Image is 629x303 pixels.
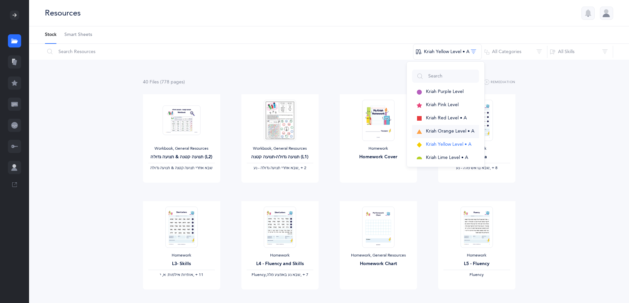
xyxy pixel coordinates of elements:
img: My_Homework_Chart_1_thumbnail_1716209946.png [362,206,394,248]
div: Fluency [443,272,510,278]
span: ‫שבא אחרי תנועה קטנה & תנועה גדולה‬ [150,166,213,170]
div: Homework [148,253,215,258]
button: Kriah Red Level • A [412,112,479,125]
span: ‫אותיות אילמות: א, י‬ [160,272,193,277]
span: Fluency, [252,272,267,277]
img: Homework_L6_Fluency_Y_EN_thumbnail_1731220590.png [460,206,493,248]
div: L4 - Fluency and Skills [247,260,313,267]
button: Kriah Yellow Level • A [412,138,479,151]
div: Homework [247,253,313,258]
button: Kriah Pink Level [412,99,479,112]
div: ‪, + 8‬ [443,166,510,171]
div: Homework Chart [345,260,412,267]
img: Homework_L3_Skills_Y_EN_thumbnail_1741229587.png [165,206,197,248]
button: Kriah Lime Level • A [412,151,479,165]
img: Homework_L11_Skills%2BFlunecy-O-A-EN_Yellow_EN_thumbnail_1741229997.png [263,206,296,248]
button: Kriah Purple Level [412,85,479,99]
div: Homework [443,253,510,258]
div: ‪, + 2‬ [247,166,313,171]
button: All Skills [547,44,613,60]
div: Homework [345,146,412,151]
div: Workbook, General Resources [148,146,215,151]
span: ‫שבא נע באמצע מלה‬ [267,272,300,277]
div: Resources [45,8,81,18]
button: Remediation [484,78,515,86]
div: ‪, + 7‬ [247,272,313,278]
img: Tenuah_Gedolah.Ketana-Workbook-SB_thumbnail_1685245466.png [162,105,200,135]
img: Homework-Cover-EN_thumbnail_1597602968.png [362,100,394,141]
div: ‪, + 11‬ [148,272,215,278]
div: Homework Cover [345,154,412,161]
button: Kriah Yellow Level • A [413,44,482,60]
span: s [157,79,159,85]
button: Kriah Orange Level • A [412,125,479,138]
span: ‫שבא בראש מלה - נע‬ [456,166,490,170]
div: Homework, General Resources [345,253,412,258]
div: L5 - Fluency [443,260,510,267]
input: Search [412,70,479,83]
span: ‫שבא אחרי תנועה גדולה - נע‬ [254,166,298,170]
span: (778 page ) [160,79,185,85]
span: Smart Sheets [64,32,92,38]
img: Alephbeis__%D7%AA%D7%A0%D7%95%D7%A2%D7%94_%D7%92%D7%93%D7%95%D7%9C%D7%94-%D7%A7%D7%98%D7%A0%D7%94... [263,100,296,141]
input: Search Resources [45,44,413,60]
span: Kriah Lime Level • A [426,155,468,160]
div: תנועה גדולה-תנועה קטנה (L1) [247,154,313,161]
span: s [182,79,184,85]
div: L3- Skills [148,260,215,267]
span: Kriah Purple Level [426,89,464,94]
div: תנועה קטנה & תנועה גדולה (L2) [148,154,215,161]
span: Kriah Yellow Level • A [426,142,472,147]
span: Kriah Red Level • A [426,115,467,121]
div: Workbook, General Resources [247,146,313,151]
span: Kriah Pink Level [426,102,459,107]
button: Kriah Green Level • A [412,165,479,178]
span: 40 File [143,79,159,85]
span: Kriah Orange Level • A [426,129,474,134]
button: All Categories [481,44,547,60]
